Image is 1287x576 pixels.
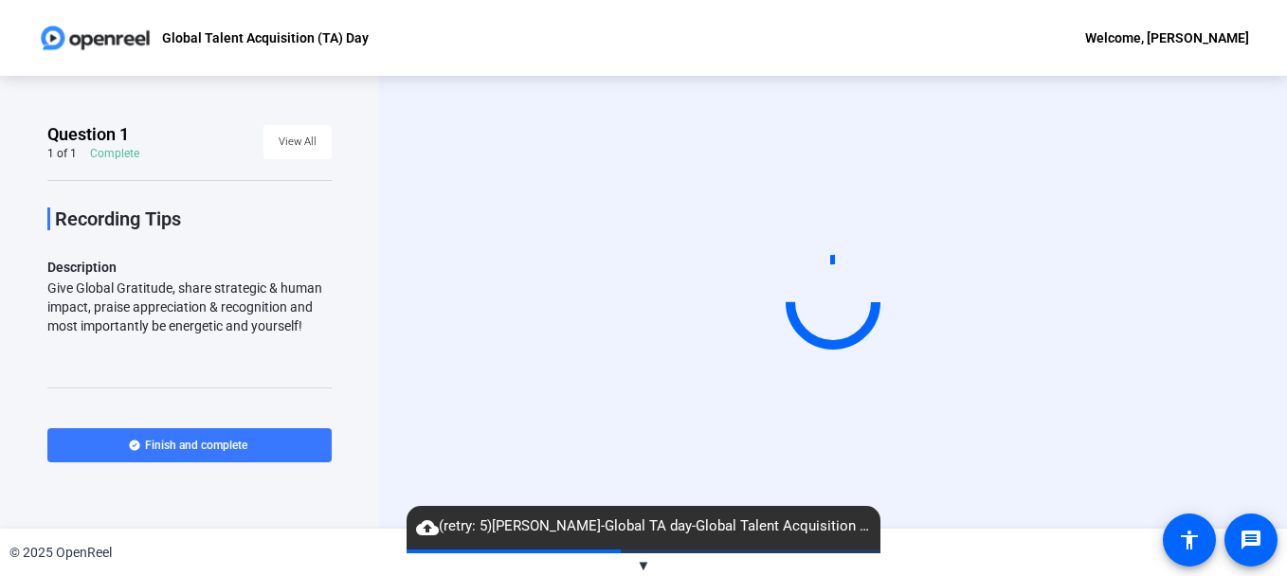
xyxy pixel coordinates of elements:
[9,543,112,563] div: © 2025 OpenReel
[47,256,332,279] p: Description
[1178,529,1201,551] mat-icon: accessibility
[637,557,651,574] span: ▼
[162,27,369,49] p: Global Talent Acquisition (TA) Day
[1240,529,1262,551] mat-icon: message
[55,207,332,230] p: Recording Tips
[416,516,439,539] mat-icon: cloud_upload
[47,123,129,146] span: Question 1
[279,128,317,156] span: View All
[1085,27,1249,49] div: Welcome, [PERSON_NAME]
[38,19,153,57] img: OpenReel logo
[145,438,247,453] span: Finish and complete
[47,428,332,462] button: Finish and complete
[90,146,139,161] div: Complete
[407,515,880,538] span: (retry: 5) [PERSON_NAME]-Global TA day-Global Talent Acquisition -TA- Day-1755519014237-webcam
[47,279,332,335] div: Give Global Gratitude, share strategic & human impact, praise appreciation & recognition and most...
[263,125,332,159] button: View All
[47,146,77,161] div: 1 of 1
